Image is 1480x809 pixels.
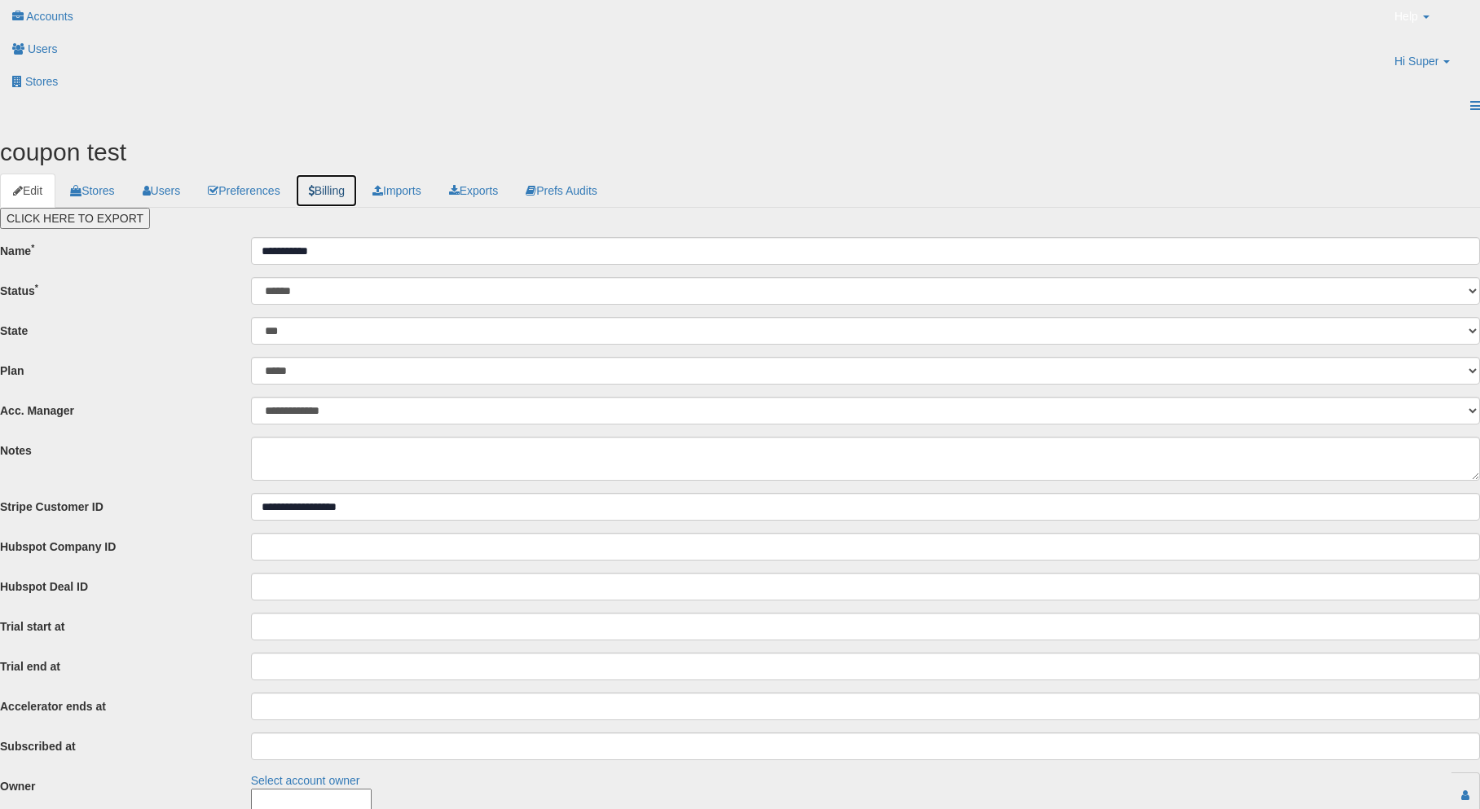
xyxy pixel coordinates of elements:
span: Help [1394,8,1418,24]
a: Preferences [195,174,293,208]
span: Select account owner [251,774,360,787]
span: Hi Super [1394,53,1438,69]
a: Imports [359,174,434,208]
a: Exports [436,174,511,208]
span: Users [28,42,58,55]
a: Hi Super [1382,45,1480,90]
a: Prefs Audits [513,174,610,208]
span: Accounts [26,10,73,23]
a: Users [130,174,194,208]
a: Billing [295,174,358,208]
span: Stores [25,75,58,88]
a: Stores [57,174,127,208]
